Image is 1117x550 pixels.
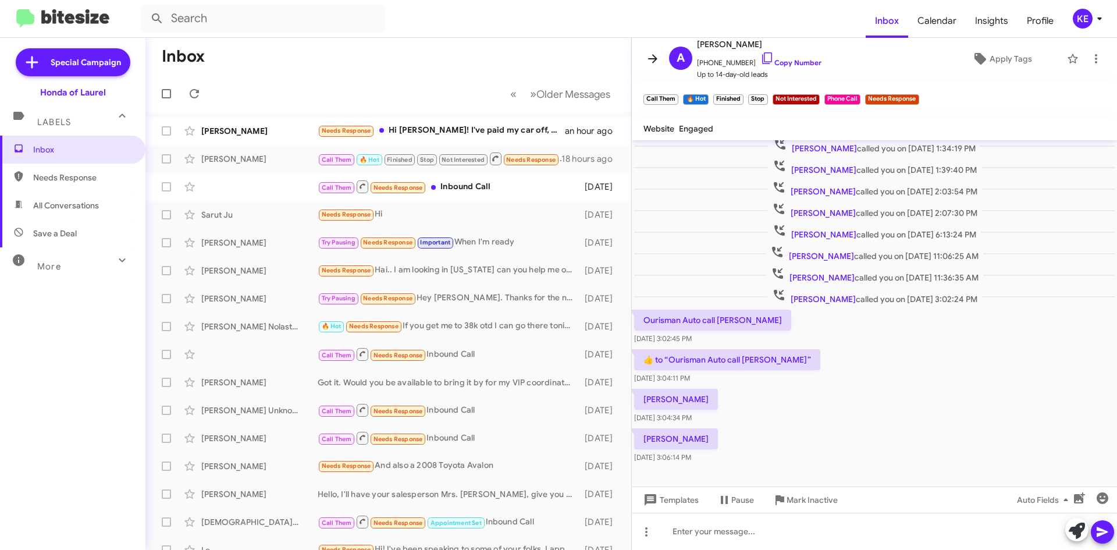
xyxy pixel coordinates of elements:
button: Previous [503,82,524,106]
a: Copy Number [760,58,821,67]
span: Apply Tags [990,48,1032,69]
span: » [530,87,536,101]
span: Call Them [322,352,352,359]
div: Hi [PERSON_NAME]! I've paid my car off, so to be transparent and direct with you, I'd only be int... [318,124,565,137]
span: A [677,49,685,68]
button: Apply Tags [942,48,1061,69]
div: If you get me to 38k otd I can go there tonight [318,320,579,333]
div: [DATE] [579,293,622,304]
div: [PERSON_NAME] [318,151,561,166]
span: [PERSON_NAME] [791,294,856,304]
span: Call Them [322,407,352,415]
span: Needs Response [322,127,371,134]
div: [DATE] [579,265,622,276]
button: Next [523,82,617,106]
span: called you on [DATE] 6:13:24 PM [768,223,981,240]
span: called you on [DATE] 3:02:24 PM [767,288,982,305]
div: 18 hours ago [561,153,622,165]
span: « [510,87,517,101]
span: Call Them [322,519,352,527]
span: Not Interested [442,156,485,164]
a: Insights [966,4,1018,38]
button: KE [1063,9,1104,29]
span: Auto Fields [1017,489,1073,510]
p: Ourisman Auto call [PERSON_NAME] [634,310,791,331]
span: [PERSON_NAME] [791,165,856,175]
span: [PERSON_NAME] [697,37,821,51]
small: Not Interested [773,94,820,105]
span: Needs Response [373,352,423,359]
div: When I'm ready [318,236,579,249]
div: Inbound Call [318,179,579,194]
button: Auto Fields [1008,489,1082,510]
span: 🔥 Hot [360,156,379,164]
span: Stop [420,156,434,164]
div: Inbound Call [318,514,579,529]
p: [PERSON_NAME] [634,389,718,410]
div: [PERSON_NAME] [201,293,318,304]
input: Search [141,5,385,33]
div: [DATE] [579,404,622,416]
a: Inbox [866,4,908,38]
span: Engaged [679,123,713,134]
span: Calendar [908,4,966,38]
div: [DATE] [579,209,622,221]
div: [PERSON_NAME] Unknown [201,404,318,416]
span: Special Campaign [51,56,121,68]
span: Website [643,123,674,134]
span: Try Pausing [322,239,355,246]
div: Inbound Call [318,431,579,445]
span: Labels [37,117,71,127]
span: [DATE] 3:02:45 PM [634,334,692,343]
span: Needs Response [373,435,423,443]
div: Got it. Would you be available to bring it by for my VIP coordinator [PERSON_NAME] to take a look... [318,377,579,388]
span: Needs Response [363,294,412,302]
span: [PERSON_NAME] [791,229,856,240]
small: Call Them [643,94,678,105]
span: called you on [DATE] 2:07:30 PM [767,202,982,219]
span: Pause [731,489,754,510]
div: Inbound Call [318,347,579,361]
div: [DATE] [579,460,622,472]
span: Templates [641,489,699,510]
span: called you on [DATE] 2:03:54 PM [767,180,982,197]
div: [PERSON_NAME] [201,153,318,165]
div: [PERSON_NAME] [201,377,318,388]
div: [PERSON_NAME] [201,237,318,249]
div: [DATE] [579,488,622,500]
span: Needs Response [349,322,399,330]
div: KE [1073,9,1093,29]
div: Hi [318,208,579,221]
span: Needs Response [373,407,423,415]
span: called you on [DATE] 1:39:40 PM [768,159,981,176]
span: [PERSON_NAME] [791,186,856,197]
div: [DATE] [579,349,622,360]
span: [PERSON_NAME] [789,272,855,283]
span: Finished [387,156,412,164]
span: Needs Response [506,156,556,164]
span: [PERSON_NAME] [791,208,856,218]
div: Inbound Call [318,403,579,417]
div: [PERSON_NAME] [201,460,318,472]
span: Call Them [322,184,352,191]
span: Inbox [33,144,132,155]
span: Needs Response [373,519,423,527]
div: [DATE] [579,432,622,444]
span: Needs Response [33,172,132,183]
span: [DATE] 3:04:11 PM [634,374,690,382]
span: Call Them [322,435,352,443]
span: Save a Deal [33,228,77,239]
span: Needs Response [322,267,371,274]
span: Profile [1018,4,1063,38]
span: Call Them [322,156,352,164]
div: Hello, I'll have your salesperson Mrs. [PERSON_NAME], give you a call so she can go over details [318,488,579,500]
div: [PERSON_NAME] [201,488,318,500]
div: [PERSON_NAME] [201,125,318,137]
span: called you on [DATE] 11:36:35 AM [766,267,983,283]
div: [DATE] [579,181,622,193]
span: called you on [DATE] 11:06:25 AM [766,245,983,262]
button: Templates [632,489,708,510]
span: [DATE] 3:04:34 PM [634,413,692,422]
div: [DATE] [579,377,622,388]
